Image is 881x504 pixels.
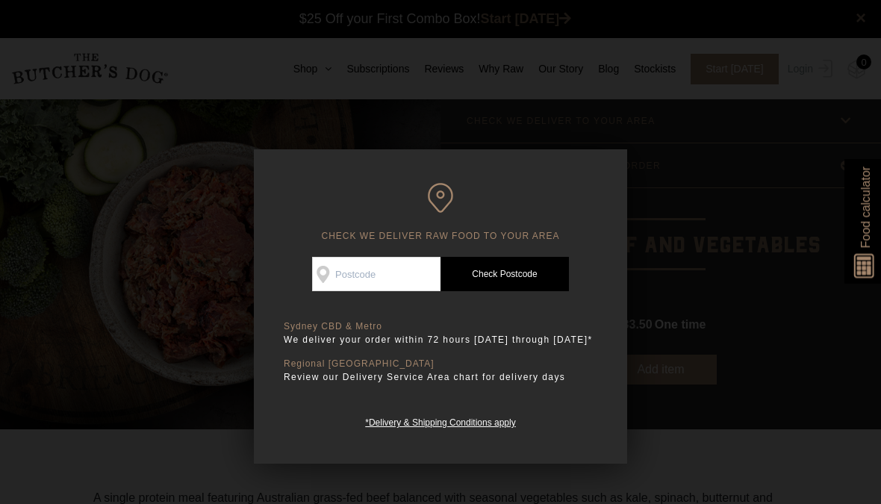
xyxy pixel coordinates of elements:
a: Check Postcode [441,257,569,291]
h6: CHECK WE DELIVER RAW FOOD TO YOUR AREA [284,183,597,242]
p: Regional [GEOGRAPHIC_DATA] [284,358,597,370]
p: We deliver your order within 72 hours [DATE] through [DATE]* [284,332,597,347]
p: Sydney CBD & Metro [284,321,597,332]
a: *Delivery & Shipping Conditions apply [365,414,515,428]
span: Food calculator [856,167,874,248]
input: Postcode [312,257,441,291]
p: Review our Delivery Service Area chart for delivery days [284,370,597,385]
